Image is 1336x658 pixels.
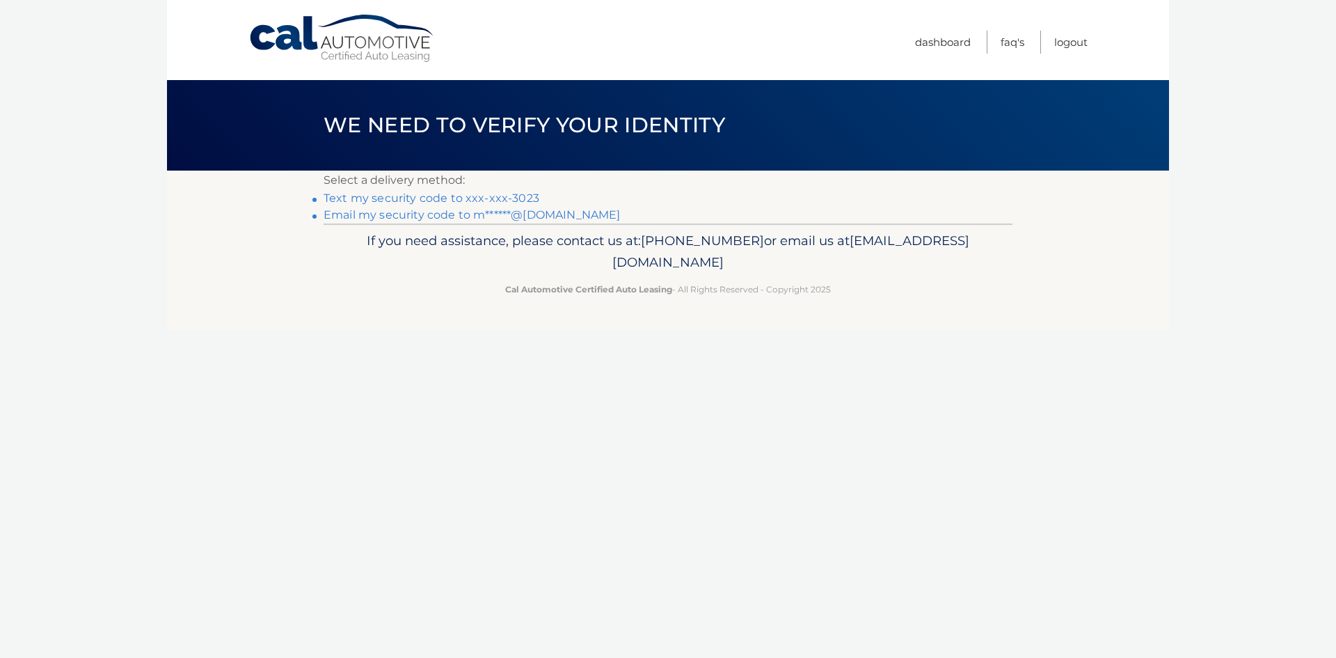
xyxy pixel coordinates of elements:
[324,208,621,221] a: Email my security code to m******@[DOMAIN_NAME]
[324,191,539,205] a: Text my security code to xxx-xxx-3023
[324,171,1012,190] p: Select a delivery method:
[1001,31,1024,54] a: FAQ's
[915,31,971,54] a: Dashboard
[333,282,1003,297] p: - All Rights Reserved - Copyright 2025
[324,112,725,138] span: We need to verify your identity
[248,14,436,63] a: Cal Automotive
[1054,31,1088,54] a: Logout
[505,284,672,295] strong: Cal Automotive Certified Auto Leasing
[641,233,764,249] span: [PHONE_NUMBER]
[333,230,1003,274] p: If you need assistance, please contact us at: or email us at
